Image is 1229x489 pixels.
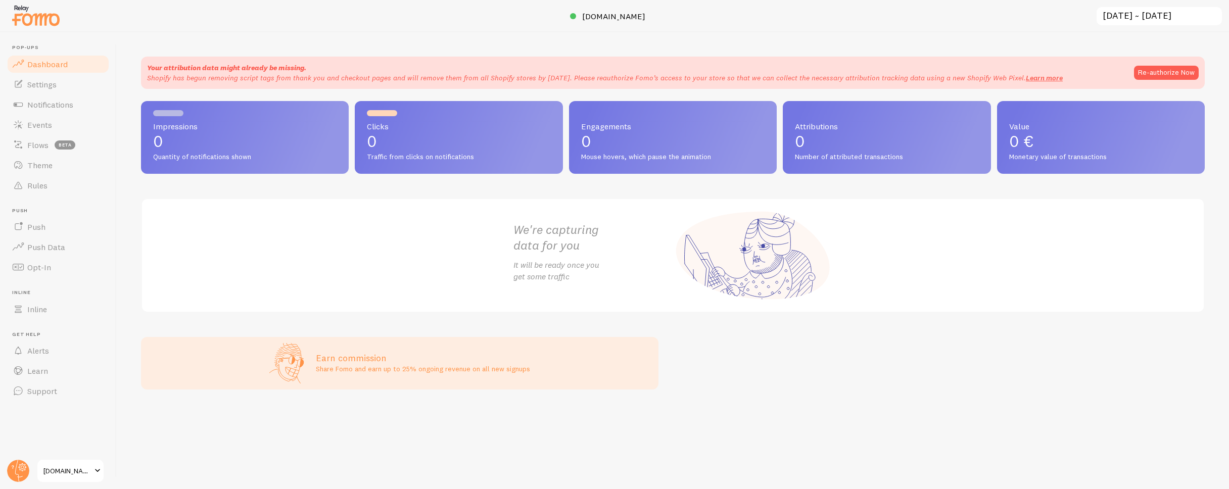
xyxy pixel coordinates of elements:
[6,155,110,175] a: Theme
[6,257,110,277] a: Opt-In
[27,79,57,89] span: Settings
[6,175,110,195] a: Rules
[55,140,75,150] span: beta
[1134,66,1199,80] button: Re-authorize Now
[513,222,673,253] h2: We're capturing data for you
[316,352,530,364] h3: Earn commission
[367,133,550,150] p: 0
[27,366,48,376] span: Learn
[795,122,978,130] span: Attributions
[367,122,550,130] span: Clicks
[6,94,110,115] a: Notifications
[1009,122,1193,130] span: Value
[43,465,91,477] span: [DOMAIN_NAME]
[153,153,337,162] span: Quantity of notifications shown
[367,153,550,162] span: Traffic from clicks on notifications
[581,122,765,130] span: Engagements
[513,259,673,282] p: It will be ready once you get some traffic
[27,304,47,314] span: Inline
[27,100,73,110] span: Notifications
[36,459,105,483] a: [DOMAIN_NAME]
[581,153,765,162] span: Mouse hovers, which pause the animation
[6,135,110,155] a: Flows beta
[12,208,110,214] span: Push
[12,44,110,51] span: Pop-ups
[27,160,53,170] span: Theme
[27,180,48,190] span: Rules
[6,115,110,135] a: Events
[27,346,49,356] span: Alerts
[27,140,49,150] span: Flows
[27,59,68,69] span: Dashboard
[6,299,110,319] a: Inline
[1009,153,1193,162] span: Monetary value of transactions
[27,242,65,252] span: Push Data
[6,74,110,94] a: Settings
[581,133,765,150] p: 0
[27,120,52,130] span: Events
[1009,131,1033,151] span: 0 €
[27,222,45,232] span: Push
[147,63,306,72] strong: Your attribution data might already be missing.
[11,3,61,28] img: fomo-relay-logo-orange.svg
[795,153,978,162] span: Number of attributed transactions
[6,340,110,361] a: Alerts
[6,217,110,237] a: Push
[795,133,978,150] p: 0
[1026,73,1063,82] a: Learn more
[6,237,110,257] a: Push Data
[6,54,110,74] a: Dashboard
[147,73,1063,83] p: Shopify has begun removing script tags from thank you and checkout pages and will remove them fro...
[6,361,110,381] a: Learn
[153,133,337,150] p: 0
[6,381,110,401] a: Support
[153,122,337,130] span: Impressions
[27,386,57,396] span: Support
[27,262,51,272] span: Opt-In
[12,331,110,338] span: Get Help
[316,364,530,374] p: Share Fomo and earn up to 25% ongoing revenue on all new signups
[12,289,110,296] span: Inline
